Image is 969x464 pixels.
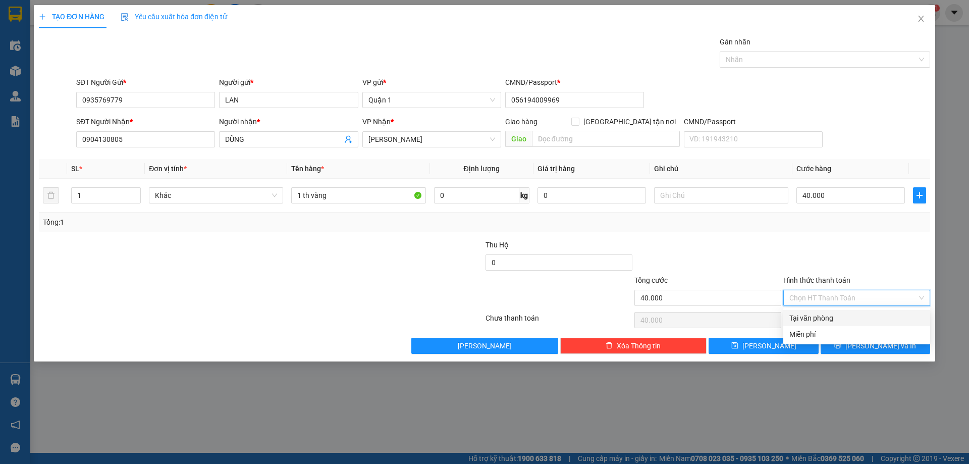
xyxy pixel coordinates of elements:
span: TẠO ĐƠN HÀNG [39,13,104,21]
button: save[PERSON_NAME] [709,338,818,354]
input: Ghi Chú [654,187,788,203]
span: [PERSON_NAME] [458,340,512,351]
img: logo.jpg [110,13,134,37]
button: plus [913,187,926,203]
span: Tên hàng [291,165,324,173]
span: Lê Hồng Phong [368,132,495,147]
button: deleteXóa Thông tin [560,338,707,354]
label: Gán nhãn [720,38,750,46]
div: CMND/Passport [684,116,823,127]
span: SL [71,165,79,173]
div: SĐT Người Nhận [76,116,215,127]
span: Giao hàng [505,118,537,126]
b: Trà Lan Viên [13,65,37,113]
span: save [731,342,738,350]
span: kg [519,187,529,203]
span: user-add [344,135,352,143]
div: Người gửi [219,77,358,88]
span: Tổng cước [634,276,668,284]
span: [PERSON_NAME] [742,340,796,351]
input: Dọc đường [532,131,680,147]
span: Xóa Thông tin [617,340,661,351]
span: VP Nhận [362,118,391,126]
span: close [917,15,925,23]
span: [PERSON_NAME] và In [845,340,916,351]
span: [GEOGRAPHIC_DATA] tận nơi [579,116,680,127]
li: (c) 2017 [85,48,139,61]
input: 0 [537,187,646,203]
input: VD: Bàn, Ghế [291,187,425,203]
button: Close [907,5,935,33]
span: delete [606,342,613,350]
span: Đơn vị tính [149,165,187,173]
span: Cước hàng [796,165,831,173]
span: Giao [505,131,532,147]
div: Người nhận [219,116,358,127]
span: Thu Hộ [486,241,509,249]
th: Ghi chú [650,159,792,179]
span: Giá trị hàng [537,165,575,173]
div: SĐT Người Gửi [76,77,215,88]
span: Yêu cầu xuất hóa đơn điện tử [121,13,227,21]
button: delete [43,187,59,203]
div: Chưa thanh toán [484,313,633,330]
div: Tổng: 1 [43,217,374,228]
span: Quận 1 [368,92,495,108]
span: Khác [155,188,277,203]
img: icon [121,13,129,21]
span: Định lượng [464,165,500,173]
div: VP gửi [362,77,501,88]
label: Hình thức thanh toán [783,276,850,284]
span: plus [913,191,926,199]
div: CMND/Passport [505,77,644,88]
div: Miễn phí [789,329,924,340]
span: printer [834,342,841,350]
b: [DOMAIN_NAME] [85,38,139,46]
button: [PERSON_NAME] [411,338,558,354]
span: plus [39,13,46,20]
div: Tại văn phòng [789,313,924,324]
button: printer[PERSON_NAME] và In [821,338,930,354]
b: Trà Lan Viên - Gửi khách hàng [62,15,100,115]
